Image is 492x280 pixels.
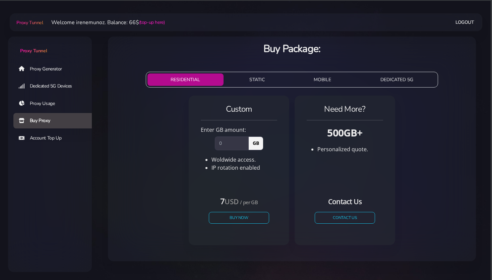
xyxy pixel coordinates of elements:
li: Woldwide access. [211,156,277,164]
a: (top-up here) [139,19,165,26]
li: Personalized quote. [317,145,383,153]
button: DEDICATED 5G [357,73,437,86]
h3: Buy Package: [113,42,471,56]
span: GB [248,136,263,150]
button: MOBILE [291,73,355,86]
li: IP rotation enabled [211,164,277,172]
a: Buy Proxy [13,113,97,128]
a: Dedicated 5G Devices [13,78,97,94]
a: Proxy Tunnel [8,37,92,54]
a: Logout [455,16,474,29]
small: USD [225,197,238,206]
li: Welcome irenemunoz. Balance: 66$ [43,18,165,26]
a: Proxy Generator [13,61,97,76]
button: STATIC [226,73,288,86]
div: Enter GB amount: [197,126,281,134]
button: Buy Now [209,212,269,224]
h3: 500GB+ [307,126,383,139]
h4: Need More? [307,104,383,115]
a: Proxy Tunnel [15,17,43,28]
span: Proxy Tunnel [16,19,43,26]
h4: Custom [201,104,277,115]
iframe: Webchat Widget [459,247,484,272]
small: Contact Us [328,197,362,206]
h4: 7 [209,195,269,207]
small: / per GB [240,199,258,206]
a: CONTACT US [315,212,375,224]
span: Proxy Tunnel [20,48,47,54]
a: Account Top Up [13,130,97,146]
a: Proxy Usage [13,96,97,111]
button: RESIDENTIAL [147,73,224,86]
input: 0 [215,136,249,150]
